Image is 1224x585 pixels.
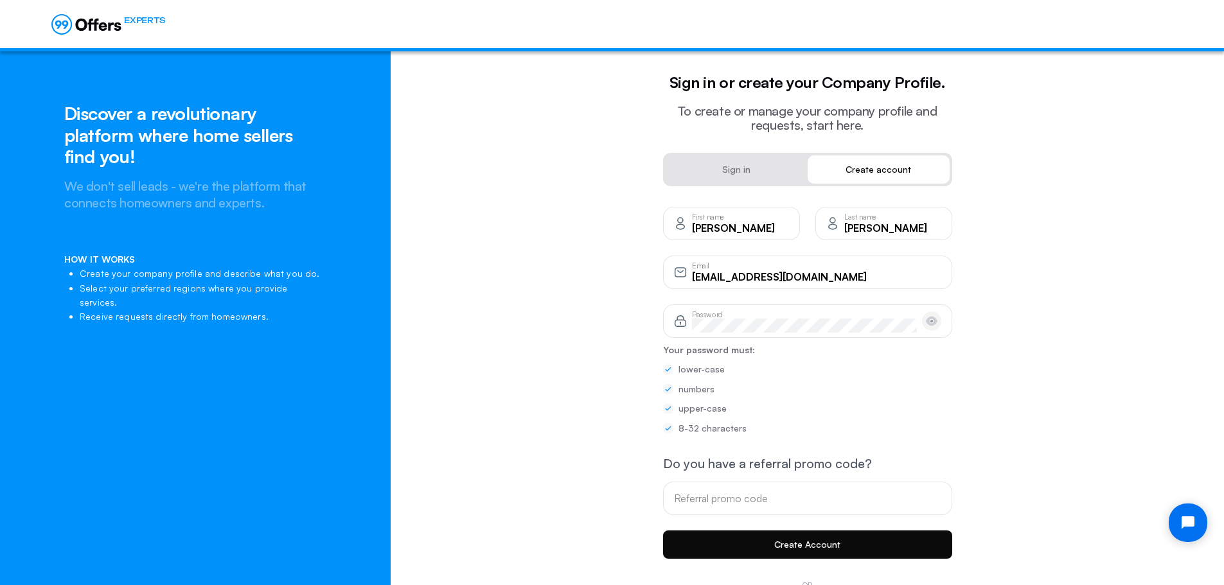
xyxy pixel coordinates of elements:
[679,362,725,376] span: lower-case
[663,343,952,357] div: Your password must:
[663,104,952,132] h2: To create or manage your company profile and requests, start here.
[64,178,326,211] h2: We don't sell leads - we're the platform that connects homeowners and experts.
[80,281,326,310] li: Select your preferred regions where you provide services.
[51,14,165,35] a: EXPERTS
[679,421,747,435] span: 8-32 characters
[808,155,950,184] a: Create account
[692,262,709,269] p: Email
[663,71,952,94] h5: Sign in or create your Company Profile.
[663,530,952,559] button: Create Account
[124,14,165,26] span: EXPERTS
[679,401,727,415] span: upper-case
[692,213,724,220] p: First name
[80,310,326,324] li: Receive requests directly from homeowners.
[679,382,714,396] span: numbers
[80,266,326,281] li: Create your company profile and describe what you do.
[692,311,723,318] p: Password
[64,252,326,266] p: HOW IT WORKS
[663,456,952,471] p: Do you have a referral promo code?
[64,103,326,168] h1: Discover a revolutionary platform where home sellers find you!
[1158,493,1218,553] iframe: Tidio Chat
[844,213,876,220] p: Last name
[666,155,808,184] a: Sign in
